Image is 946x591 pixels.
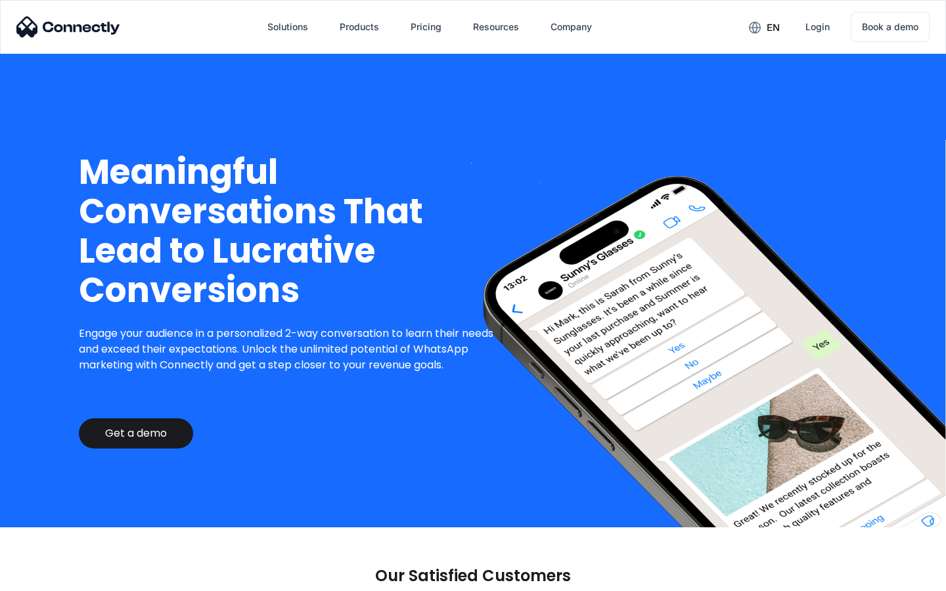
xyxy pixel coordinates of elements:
div: Company [551,18,592,36]
a: Get a demo [79,418,193,449]
div: Pricing [411,18,441,36]
img: Connectly Logo [16,16,120,37]
p: Our Satisfied Customers [375,567,571,585]
a: Pricing [400,11,452,43]
div: Resources [473,18,519,36]
h1: Meaningful Conversations That Lead to Lucrative Conversions [79,152,504,310]
div: Login [805,18,830,36]
p: Engage your audience in a personalized 2-way conversation to learn their needs and exceed their e... [79,326,504,373]
ul: Language list [26,568,79,586]
a: Book a demo [851,12,930,42]
a: Login [795,11,840,43]
div: en [767,18,780,37]
div: Get a demo [105,427,167,440]
aside: Language selected: English [13,568,79,586]
div: Products [340,18,379,36]
div: Solutions [267,18,308,36]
